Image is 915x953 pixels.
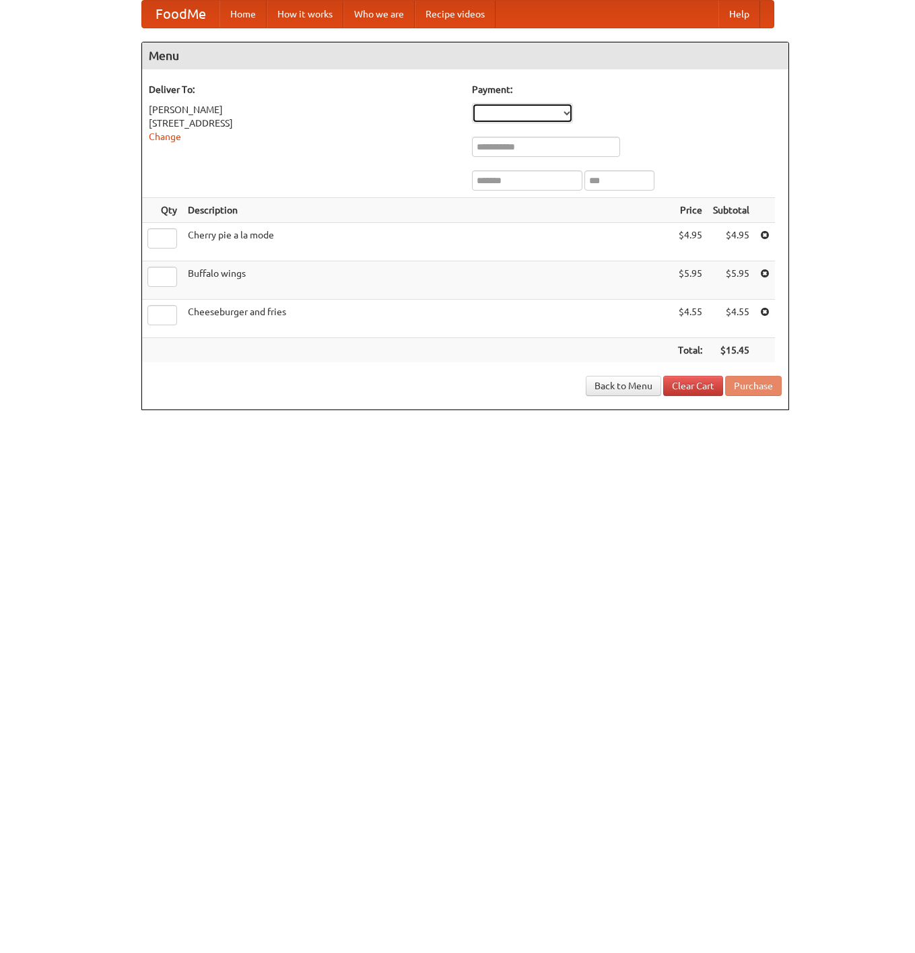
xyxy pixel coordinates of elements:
[343,1,415,28] a: Who we are
[149,117,459,130] div: [STREET_ADDRESS]
[149,131,181,142] a: Change
[142,42,788,69] h4: Menu
[673,198,708,223] th: Price
[708,300,755,338] td: $4.55
[142,198,182,223] th: Qty
[708,223,755,261] td: $4.95
[586,376,661,396] a: Back to Menu
[149,83,459,96] h5: Deliver To:
[142,1,219,28] a: FoodMe
[149,103,459,117] div: [PERSON_NAME]
[472,83,782,96] h5: Payment:
[718,1,760,28] a: Help
[673,300,708,338] td: $4.55
[708,198,755,223] th: Subtotal
[267,1,343,28] a: How it works
[708,338,755,363] th: $15.45
[673,223,708,261] td: $4.95
[673,261,708,300] td: $5.95
[708,261,755,300] td: $5.95
[182,198,673,223] th: Description
[182,300,673,338] td: Cheeseburger and fries
[725,376,782,396] button: Purchase
[182,261,673,300] td: Buffalo wings
[673,338,708,363] th: Total:
[219,1,267,28] a: Home
[182,223,673,261] td: Cherry pie a la mode
[415,1,496,28] a: Recipe videos
[663,376,723,396] a: Clear Cart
